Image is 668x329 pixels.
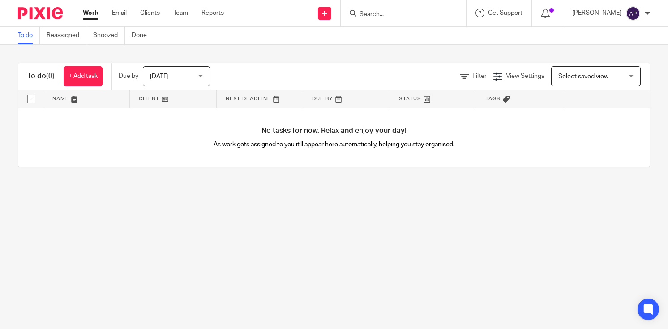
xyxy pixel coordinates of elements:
[176,140,492,149] p: As work gets assigned to you it'll appear here automatically, helping you stay organised.
[18,27,40,44] a: To do
[472,73,487,79] span: Filter
[112,9,127,17] a: Email
[64,66,103,86] a: + Add task
[83,9,98,17] a: Work
[201,9,224,17] a: Reports
[485,96,501,101] span: Tags
[506,73,544,79] span: View Settings
[572,9,621,17] p: [PERSON_NAME]
[132,27,154,44] a: Done
[119,72,138,81] p: Due by
[18,7,63,19] img: Pixie
[93,27,125,44] a: Snoozed
[626,6,640,21] img: svg%3E
[359,11,439,19] input: Search
[18,126,650,136] h4: No tasks for now. Relax and enjoy your day!
[173,9,188,17] a: Team
[46,73,55,80] span: (0)
[558,73,608,80] span: Select saved view
[488,10,522,16] span: Get Support
[27,72,55,81] h1: To do
[140,9,160,17] a: Clients
[47,27,86,44] a: Reassigned
[150,73,169,80] span: [DATE]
